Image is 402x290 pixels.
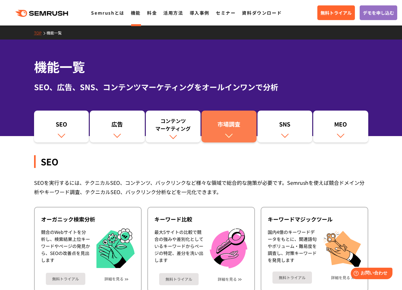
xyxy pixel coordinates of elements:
[317,5,355,20] a: 無料トライアル
[321,9,352,16] span: 無料トライアル
[149,117,198,132] div: コンテンツ マーケティング
[360,5,397,20] a: デモを申し込む
[316,120,365,131] div: MEO
[345,265,395,283] iframe: Help widget launcher
[159,273,199,285] a: 無料トライアル
[131,10,141,16] a: 機能
[218,277,237,281] a: 詳細を見る
[34,111,89,142] a: SEO
[41,228,90,268] div: 競合のWebサイトを分析し、検索結果上位キーワードやページの発見から、SEOの改善点を見出します
[163,10,183,16] a: 活用方法
[268,215,361,223] div: キーワードマジックツール
[90,111,145,142] a: 広告
[331,275,350,280] a: 詳細を見る
[210,228,247,268] img: キーワード比較
[268,228,317,267] div: 国内4億のキーワードデータをもとに、関連語句やボリューム・難易度を調査し、対策キーワードを発見します
[34,155,368,168] div: SEO
[201,111,257,142] a: 市場調査
[313,111,368,142] a: MEO
[154,215,248,223] div: キーワード比較
[272,272,312,284] a: 無料トライアル
[41,215,135,223] div: オーガニック検索分析
[93,120,142,131] div: 広告
[46,273,85,285] a: 無料トライアル
[257,111,313,142] a: SNS
[190,10,209,16] a: 導入事例
[261,120,309,131] div: SNS
[34,81,368,93] div: SEO、広告、SNS、コンテンツマーケティングをオールインワンで分析
[91,10,124,16] a: Semrushとは
[323,228,361,267] img: キーワードマジックツール
[34,30,46,35] a: TOP
[37,120,86,131] div: SEO
[46,30,67,35] a: 機能一覧
[146,111,201,142] a: コンテンツマーケティング
[363,9,394,16] span: デモを申し込む
[96,228,135,268] img: オーガニック検索分析
[242,10,282,16] a: 資料ダウンロード
[147,10,157,16] a: 料金
[34,57,368,76] h1: 機能一覧
[154,228,203,268] div: 最大5サイトの比較で競合の強みや差別化としているキーワードからページの特定、差分を洗い出します
[216,10,236,16] a: セミナー
[104,277,123,281] a: 詳細を見る
[205,120,253,131] div: 市場調査
[34,178,368,197] div: SEOを実行するには、テクニカルSEO、コンテンツ、バックリンクなど様々な領域で総合的な施策が必要です。Semrushを使えば競合ドメイン分析やキーワード調査、テクニカルSEO、バックリンク分析...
